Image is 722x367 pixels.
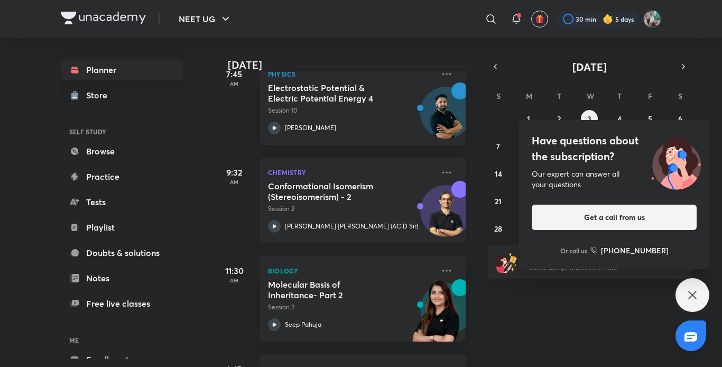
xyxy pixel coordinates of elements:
[520,110,537,127] button: September 1, 2025
[421,93,471,143] img: Avatar
[490,165,507,182] button: September 14, 2025
[496,252,517,273] img: referral
[61,191,183,213] a: Tests
[643,10,661,28] img: Umar Parsuwale
[268,279,400,300] h5: Molecular Basis of Inheritance- Part 2
[617,91,622,101] abbr: Thursday
[557,91,561,101] abbr: Tuesday
[535,14,544,24] img: avatar
[213,80,255,87] p: AM
[531,11,548,27] button: avatar
[86,89,114,102] div: Store
[61,123,183,141] h6: SELF STUDY
[172,8,238,30] button: NEET UG
[228,59,476,71] h4: [DATE]
[495,196,502,206] abbr: September 21, 2025
[560,246,587,255] p: Or call us
[678,114,682,124] abbr: September 6, 2025
[61,85,183,106] a: Store
[572,60,607,74] span: [DATE]
[611,110,628,127] button: September 4, 2025
[61,242,183,263] a: Doubts & solutions
[61,12,146,24] img: Company Logo
[268,204,434,214] p: Session 2
[213,179,255,185] p: AM
[213,277,255,283] p: AM
[496,141,500,151] abbr: September 7, 2025
[532,205,697,230] button: Get a call from us
[590,245,669,256] a: [PHONE_NUMBER]
[408,279,466,352] img: unacademy
[532,133,697,164] h4: Have questions about the subscription?
[495,169,502,179] abbr: September 14, 2025
[268,302,434,312] p: Session 2
[268,181,400,202] h5: Conformational Isomerism (Stereoisomerism) - 2
[61,141,183,162] a: Browse
[496,91,501,101] abbr: Sunday
[285,123,336,133] p: [PERSON_NAME]
[581,110,598,127] button: September 3, 2025
[268,166,434,179] p: Chemistry
[213,264,255,277] h5: 11:30
[490,220,507,237] button: September 28, 2025
[490,137,507,154] button: September 7, 2025
[672,110,689,127] button: September 6, 2025
[268,82,400,104] h5: Electrostatic Potential & Electric Potential Energy 4
[643,133,709,190] img: ttu_illustration_new.svg
[61,331,183,349] h6: ME
[527,114,530,124] abbr: September 1, 2025
[648,114,652,124] abbr: September 5, 2025
[61,293,183,314] a: Free live classes
[557,114,561,124] abbr: September 2, 2025
[61,59,183,80] a: Planner
[603,14,613,24] img: streak
[61,268,183,289] a: Notes
[642,110,659,127] button: September 5, 2025
[503,59,676,74] button: [DATE]
[494,224,502,234] abbr: September 28, 2025
[213,166,255,179] h5: 9:32
[61,166,183,187] a: Practice
[285,222,418,231] p: [PERSON_NAME] [PERSON_NAME] (ACiD Sir)
[285,320,321,329] p: Seep Pahuja
[587,91,594,101] abbr: Wednesday
[617,114,622,124] abbr: September 4, 2025
[532,169,697,190] div: Our expert can answer all your questions
[61,12,146,27] a: Company Logo
[268,68,434,80] p: Physics
[601,245,669,256] h6: [PHONE_NUMBER]
[648,91,652,101] abbr: Friday
[490,192,507,209] button: September 21, 2025
[587,114,591,124] abbr: September 3, 2025
[268,264,434,277] p: Biology
[551,110,568,127] button: September 2, 2025
[61,217,183,238] a: Playlist
[268,106,434,115] p: Session 10
[421,191,471,242] img: Avatar
[213,68,255,80] h5: 7:45
[526,91,532,101] abbr: Monday
[678,91,682,101] abbr: Saturday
